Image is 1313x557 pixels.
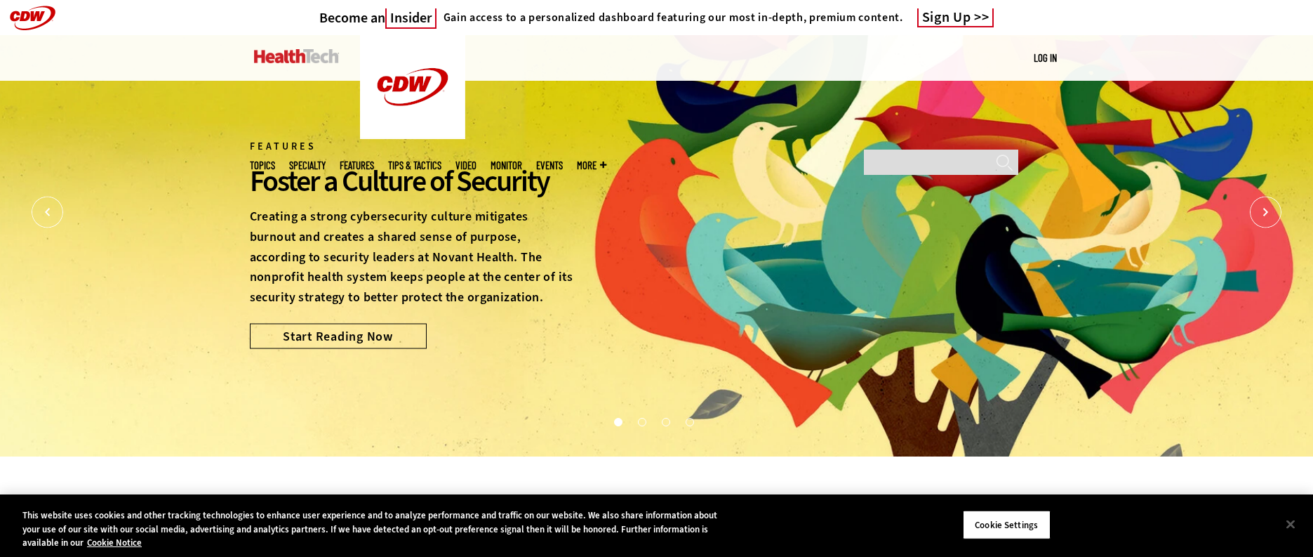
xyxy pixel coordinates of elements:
[963,510,1051,539] button: Cookie Settings
[319,9,436,27] a: Become anInsider
[388,160,441,171] a: Tips & Tactics
[250,323,427,348] a: Start Reading Now
[319,9,436,27] h3: Become an
[444,11,903,25] h4: Gain access to a personalized dashboard featuring our most in-depth, premium content.
[250,162,575,200] div: Foster a Culture of Security
[1034,51,1057,65] div: User menu
[254,49,339,63] img: Home
[87,537,142,549] a: More information about your privacy
[250,160,275,171] span: Topics
[385,8,436,29] span: Insider
[577,160,606,171] span: More
[1275,509,1306,539] button: Close
[662,418,669,425] button: 3 of 4
[22,509,722,550] div: This website uses cookies and other tracking technologies to enhance user experience and to analy...
[360,35,465,139] img: Home
[917,8,994,27] a: Sign Up
[250,207,575,308] p: Creating a strong cybersecurity culture mitigates burnout and creates a shared sense of purpose, ...
[536,160,563,171] a: Events
[1034,51,1057,64] a: Log in
[455,160,476,171] a: Video
[686,418,693,425] button: 4 of 4
[32,197,63,228] button: Prev
[436,11,903,25] a: Gain access to a personalized dashboard featuring our most in-depth, premium content.
[340,160,374,171] a: Features
[1250,197,1281,228] button: Next
[614,418,621,425] button: 1 of 4
[360,128,465,143] a: CDW
[289,160,326,171] span: Specialty
[491,160,522,171] a: MonITor
[638,418,645,425] button: 2 of 4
